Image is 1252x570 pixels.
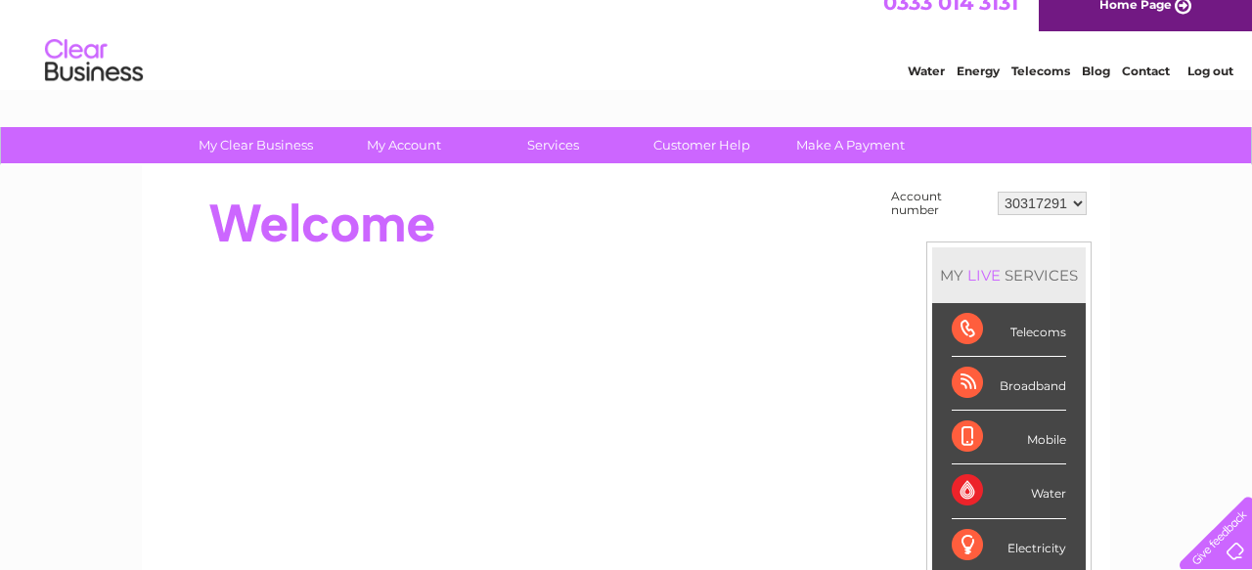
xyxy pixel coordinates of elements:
div: Water [952,464,1066,518]
a: 0333 014 3131 [883,10,1018,34]
div: MY SERVICES [932,247,1086,303]
div: Broadband [952,357,1066,411]
div: LIVE [963,266,1005,285]
a: Energy [957,83,1000,98]
img: logo.png [44,51,144,110]
a: My Clear Business [175,127,336,163]
a: Services [472,127,634,163]
div: Mobile [952,411,1066,464]
a: Contact [1122,83,1170,98]
div: Telecoms [952,303,1066,357]
td: Account number [886,185,993,222]
a: Telecoms [1011,83,1070,98]
div: Clear Business is a trading name of Verastar Limited (registered in [GEOGRAPHIC_DATA] No. 3667643... [165,11,1090,95]
a: Customer Help [621,127,782,163]
a: Water [908,83,945,98]
a: Log out [1187,83,1233,98]
a: Blog [1082,83,1110,98]
a: Make A Payment [770,127,931,163]
a: My Account [324,127,485,163]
